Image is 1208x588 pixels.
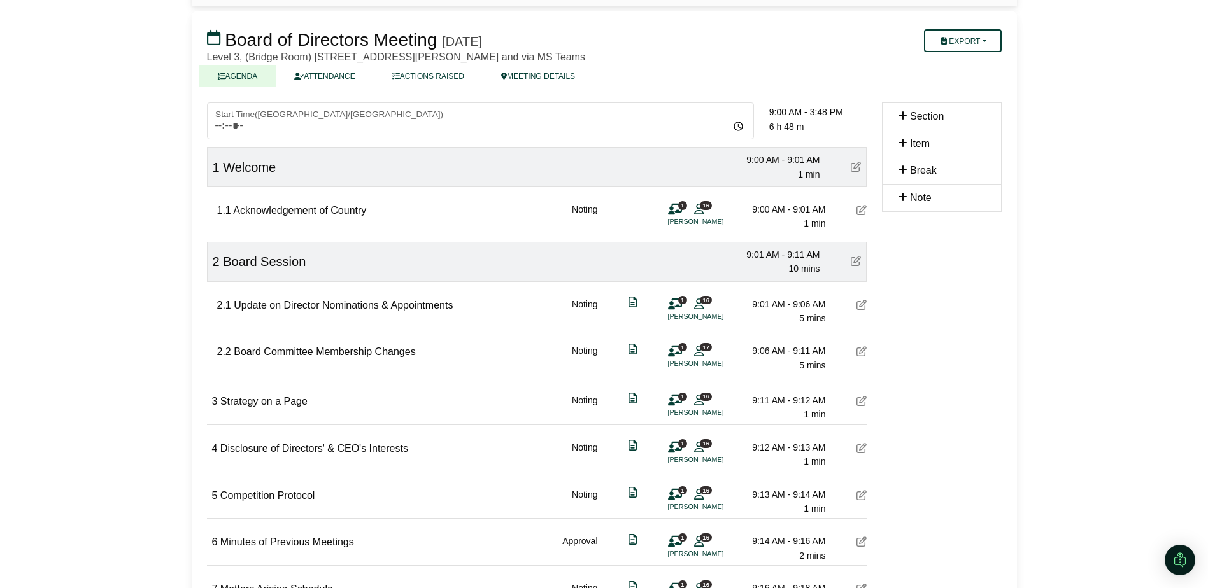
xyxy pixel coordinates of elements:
[737,202,826,216] div: 9:00 AM - 9:01 AM
[678,296,687,304] span: 1
[213,255,220,269] span: 2
[731,248,820,262] div: 9:01 AM - 9:11 AM
[910,111,944,122] span: Section
[572,487,597,516] div: Noting
[374,65,483,87] a: ACTIONS RAISED
[769,122,804,132] span: 6 h 48 m
[668,454,764,465] li: [PERSON_NAME]
[737,440,826,454] div: 9:12 AM - 9:13 AM
[924,29,1001,52] button: Export
[217,300,231,311] span: 2.1
[233,205,366,216] span: Acknowledgement of Country
[731,153,820,167] div: 9:00 AM - 9:01 AM
[804,409,825,419] span: 1 min
[442,34,482,49] div: [DATE]
[225,30,437,50] span: Board of Directors Meeting
[700,533,712,542] span: 16
[207,52,586,62] span: Level 3, (Bridge Room) [STREET_ADDRESS][PERSON_NAME] and via MS Teams
[212,396,218,407] span: 3
[700,343,712,351] span: 17
[799,550,825,561] span: 2 mins
[668,216,764,227] li: [PERSON_NAME]
[737,297,826,311] div: 9:01 AM - 9:06 AM
[737,393,826,407] div: 9:11 AM - 9:12 AM
[668,501,764,512] li: [PERSON_NAME]
[804,503,825,514] span: 1 min
[1165,545,1195,575] div: Open Intercom Messenger
[217,346,231,357] span: 2.2
[199,65,276,87] a: AGENDA
[737,534,826,548] div: 9:14 AM - 9:16 AM
[804,456,825,466] span: 1 min
[798,169,820,179] span: 1 min
[804,218,825,228] span: 1 min
[213,160,220,174] span: 1
[678,439,687,447] span: 1
[678,533,687,542] span: 1
[572,202,597,231] div: Noting
[700,486,712,494] span: 16
[220,490,315,501] span: Competition Protocol
[700,439,712,447] span: 16
[483,65,593,87] a: MEETING DETAILS
[737,344,826,358] div: 9:06 AM - 9:11 AM
[668,407,764,418] li: [PERSON_NAME]
[220,536,354,547] span: Minutes of Previous Meetings
[276,65,373,87] a: ATTENDANCE
[799,313,825,323] span: 5 mins
[700,201,712,209] span: 16
[572,344,597,372] div: Noting
[572,297,597,326] div: Noting
[769,105,867,119] div: 9:00 AM - 3:48 PM
[572,440,597,469] div: Noting
[234,346,415,357] span: Board Committee Membership Changes
[678,343,687,351] span: 1
[788,263,820,274] span: 10 mins
[737,487,826,501] div: 9:13 AM - 9:14 AM
[234,300,453,311] span: Update on Director Nominations & Appointments
[910,192,932,203] span: Note
[668,358,764,369] li: [PERSON_NAME]
[223,255,306,269] span: Board Session
[572,393,597,422] div: Noting
[799,360,825,370] span: 5 mins
[668,311,764,322] li: [PERSON_NAME]
[678,393,687,401] span: 1
[678,486,687,494] span: 1
[212,443,218,454] span: 4
[220,443,408,454] span: Disclosure of Directors' & CEO's Interests
[910,165,937,176] span: Break
[217,205,231,216] span: 1.1
[220,396,308,407] span: Strategy on a Page
[668,549,764,559] li: [PERSON_NAME]
[562,534,597,563] div: Approval
[678,201,687,209] span: 1
[700,393,712,401] span: 16
[223,160,276,174] span: Welcome
[212,490,218,501] span: 5
[910,138,930,149] span: Item
[212,536,218,547] span: 6
[700,296,712,304] span: 16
